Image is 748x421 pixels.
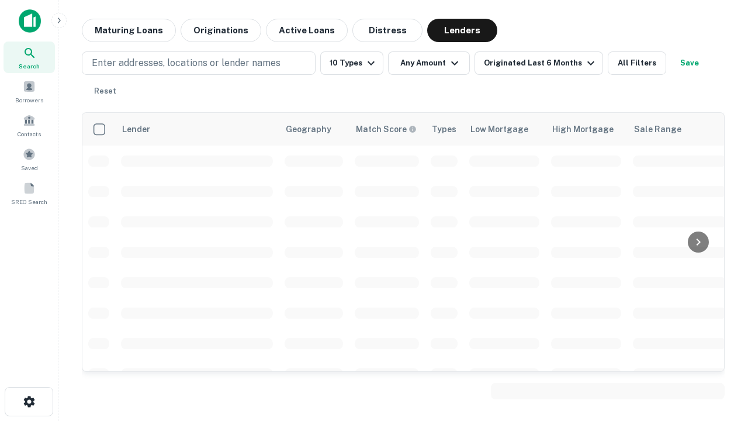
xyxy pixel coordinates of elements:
button: Originated Last 6 Months [475,51,603,75]
th: Lender [115,113,279,146]
div: Originated Last 6 Months [484,56,598,70]
a: Contacts [4,109,55,141]
button: Originations [181,19,261,42]
th: Geography [279,113,349,146]
div: Sale Range [634,122,681,136]
th: Types [425,113,463,146]
button: Lenders [427,19,497,42]
a: Saved [4,143,55,175]
img: capitalize-icon.png [19,9,41,33]
button: Distress [352,19,423,42]
a: SREO Search [4,177,55,209]
th: High Mortgage [545,113,627,146]
button: 10 Types [320,51,383,75]
div: Types [432,122,456,136]
span: Search [19,61,40,71]
span: Contacts [18,129,41,139]
span: Saved [21,163,38,172]
button: Any Amount [388,51,470,75]
span: SREO Search [11,197,47,206]
div: Lender [122,122,150,136]
button: All Filters [608,51,666,75]
h6: Match Score [356,123,414,136]
div: Capitalize uses an advanced AI algorithm to match your search with the best lender. The match sco... [356,123,417,136]
span: Borrowers [15,95,43,105]
div: High Mortgage [552,122,614,136]
button: Maturing Loans [82,19,176,42]
button: Active Loans [266,19,348,42]
iframe: Chat Widget [690,290,748,346]
p: Enter addresses, locations or lender names [92,56,280,70]
div: Low Mortgage [470,122,528,136]
th: Capitalize uses an advanced AI algorithm to match your search with the best lender. The match sco... [349,113,425,146]
button: Enter addresses, locations or lender names [82,51,316,75]
div: Geography [286,122,331,136]
button: Reset [86,80,124,103]
a: Borrowers [4,75,55,107]
th: Low Mortgage [463,113,545,146]
button: Save your search to get updates of matches that match your search criteria. [671,51,708,75]
th: Sale Range [627,113,732,146]
a: Search [4,42,55,73]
